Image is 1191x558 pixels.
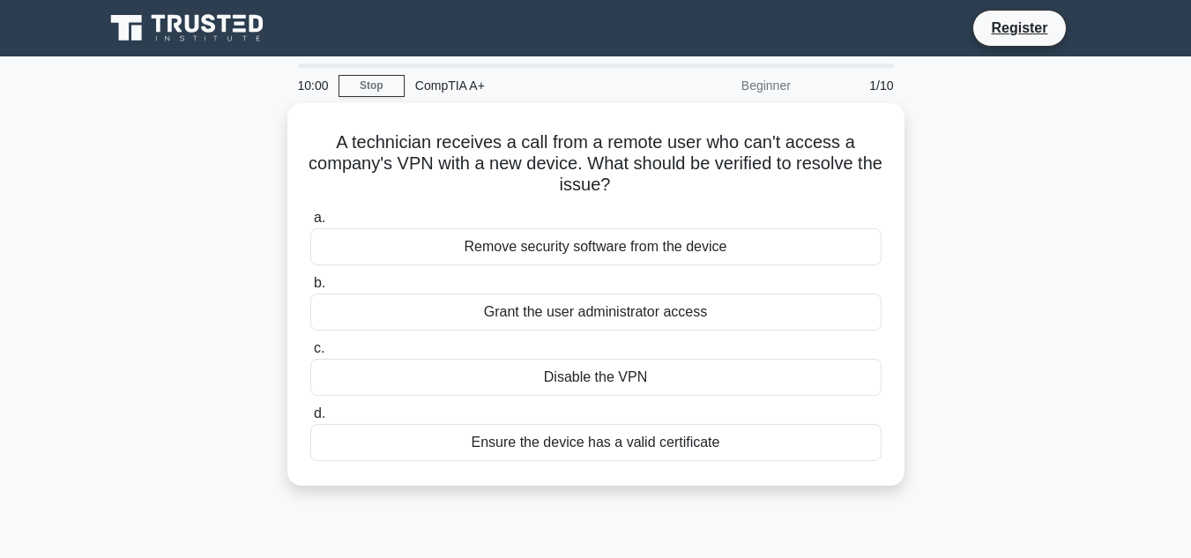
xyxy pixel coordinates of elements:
span: c. [314,340,324,355]
div: Beginner [647,68,801,103]
a: Register [980,17,1058,39]
span: b. [314,275,325,290]
div: 10:00 [287,68,339,103]
span: d. [314,405,325,420]
a: Stop [339,75,405,97]
div: Grant the user administrator access [310,294,882,331]
span: a. [314,210,325,225]
div: CompTIA A+ [405,68,647,103]
div: Disable the VPN [310,359,882,396]
div: Ensure the device has a valid certificate [310,424,882,461]
h5: A technician receives a call from a remote user who can't access a company's VPN with a new devic... [309,131,883,197]
div: Remove security software from the device [310,228,882,265]
div: 1/10 [801,68,904,103]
